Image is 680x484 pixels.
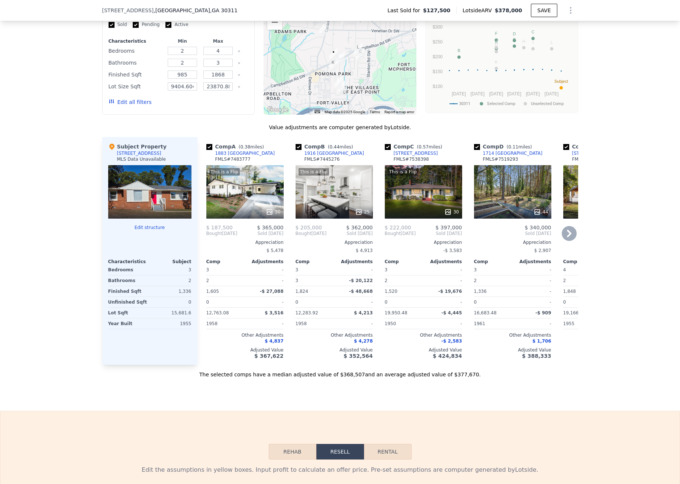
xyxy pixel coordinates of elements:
[267,248,284,253] span: $ 5,478
[531,4,557,17] button: SAVE
[507,91,521,97] text: [DATE]
[525,225,551,230] span: $ 340,000
[432,54,442,59] text: $200
[385,300,388,305] span: 0
[474,318,511,329] div: 1961
[325,144,356,150] span: ( miles)
[296,239,373,245] div: Appreciation
[206,267,209,272] span: 3
[394,150,438,156] div: [STREET_ADDRESS]
[394,156,429,162] div: FMLS # 7538398
[336,52,345,65] div: 1714 Fort Valley Dr SW
[534,248,551,253] span: $ 2,907
[385,332,462,338] div: Other Adjustments
[474,143,535,150] div: Comp D
[370,110,380,114] a: Terms
[563,239,641,245] div: Appreciation
[504,144,535,150] span: ( miles)
[432,84,442,89] text: $100
[414,144,445,150] span: ( miles)
[151,286,191,297] div: 1,336
[329,144,339,150] span: 0.44
[432,24,442,30] text: $300
[535,310,551,315] span: -$ 909
[385,143,445,150] div: Comp C
[419,144,429,150] span: 0.57
[133,22,139,28] input: Pending
[385,318,422,329] div: 1950
[296,230,327,236] div: [DATE]
[108,318,148,329] div: Year Built
[435,225,462,230] span: $ 397,000
[166,38,199,44] div: Min
[531,101,564,106] text: Unselected Comp
[432,39,442,45] text: $250
[117,156,166,162] div: MLS Data Unavailable
[151,308,191,318] div: 15,681.6
[344,353,373,359] span: $ 352,564
[563,275,600,286] div: 2
[474,310,497,315] span: 16,683.48
[532,339,551,344] span: $ 1,706
[385,275,422,286] div: 2
[206,230,222,236] span: Bought
[245,259,284,265] div: Adjustments
[416,230,462,236] span: Sold [DATE]
[108,286,148,297] div: Finished Sqft
[117,150,161,156] div: [STREET_ADDRESS]
[514,265,551,275] div: -
[108,265,148,275] div: Bedrooms
[563,150,616,156] a: [STREET_ADDRESS]
[269,444,316,460] button: Rehab
[109,69,163,80] div: Finished Sqft
[483,150,543,156] div: 1714 [GEOGRAPHIC_DATA]
[150,259,191,265] div: Subject
[470,91,484,97] text: [DATE]
[563,143,623,150] div: Comp E
[102,124,578,131] div: Value adjustments are computer generated by Lotside .
[385,239,462,245] div: Appreciation
[563,3,578,18] button: Show Options
[385,150,438,156] a: [STREET_ADDRESS]
[206,300,209,305] span: 0
[513,259,551,265] div: Adjustments
[522,353,551,359] span: $ 388,333
[210,7,238,13] span: , GA 30311
[246,318,284,329] div: -
[108,308,148,318] div: Lot Sqft
[474,239,551,245] div: Appreciation
[108,275,148,286] div: Bathrooms
[334,259,373,265] div: Adjustments
[572,156,608,162] div: FMLS # 7490079
[304,156,340,162] div: FMLS # 7445276
[495,31,497,36] text: F
[522,39,525,43] text: H
[514,297,551,307] div: -
[563,259,602,265] div: Comp
[296,300,299,305] span: 0
[108,259,150,265] div: Characteristics
[237,230,283,236] span: Sold [DATE]
[315,110,320,113] button: Keyboard shortcuts
[296,310,318,315] span: 12,283.92
[206,259,245,265] div: Comp
[474,259,513,265] div: Comp
[483,156,518,162] div: FMLS # 7519293
[206,225,233,230] span: $ 187,500
[336,318,373,329] div: -
[474,289,487,294] span: 1,336
[443,248,462,253] span: -$ 3,583
[267,15,282,30] button: Zoom out
[206,239,284,245] div: Appreciation
[304,150,364,156] div: 1916 [GEOGRAPHIC_DATA]
[329,59,337,71] div: 1761 Timothy Dr SW
[534,208,548,216] div: 44
[206,332,284,338] div: Other Adjustments
[356,248,373,253] span: $ 4,913
[154,7,238,14] span: , [GEOGRAPHIC_DATA]
[563,289,576,294] span: 1,848
[441,310,462,315] span: -$ 4,445
[554,79,568,84] text: Subject
[319,22,328,35] div: 1531 Centra Villa Dr SW
[474,150,543,156] a: 1714 [GEOGRAPHIC_DATA]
